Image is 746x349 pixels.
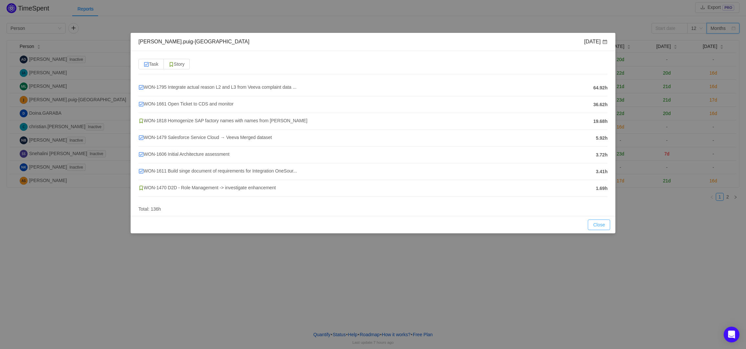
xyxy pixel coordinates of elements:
[139,169,144,174] img: 10318
[139,135,144,140] img: 10318
[596,151,607,158] span: 3.72h
[139,185,276,190] span: WON-1470 D2D - Role Management -> investigate enhancement
[169,61,185,67] span: Story
[139,84,296,90] span: WON-1795 Integrate actual reason L2 and L3 from Veeva complaint data ...
[593,118,608,125] span: 19.68h
[724,327,739,342] div: Open Intercom Messenger
[144,61,159,67] span: Task
[139,135,272,140] span: WON-1479 Salesforce Service Cloud → Veeva Merged dataset
[139,185,144,191] img: 10315
[139,38,249,45] div: [PERSON_NAME].puig-[GEOGRAPHIC_DATA]
[139,85,144,90] img: 10318
[139,118,308,123] span: WON-1818 Homogenize SAP factory names with names from [PERSON_NAME]
[596,135,607,142] span: 5.92h
[593,101,608,108] span: 36.62h
[596,168,607,175] span: 3.41h
[139,102,144,107] img: 10318
[139,101,234,106] span: WON-1661 Open Ticket to CDS and monitor
[596,185,607,192] span: 1.69h
[139,152,144,157] img: 10318
[584,38,607,45] div: [DATE]
[139,168,297,174] span: WON-1611 Build singe document of requirements for Integration OneSour...
[139,206,161,212] span: Total: 136h
[588,220,610,230] button: Close
[169,62,174,67] img: 10315
[139,151,229,157] span: WON-1606 Initial Architecture assessment
[139,118,144,124] img: 10315
[144,62,149,67] img: 10318
[593,84,608,91] span: 64.92h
